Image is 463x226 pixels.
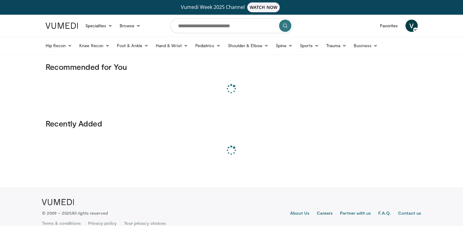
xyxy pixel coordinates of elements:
a: About Us [290,210,309,217]
span: WATCH NOW [247,2,280,12]
a: Specialties [82,20,116,32]
img: VuMedi Logo [46,23,78,29]
a: Contact us [398,210,421,217]
p: © 2009 – 2025 [42,210,108,216]
a: Spine [272,40,296,52]
a: V [405,20,418,32]
a: Sports [296,40,323,52]
a: Hand & Wrist [152,40,192,52]
a: Favorites [376,20,402,32]
a: Vumedi Week 2025 ChannelWATCH NOW [47,2,417,12]
a: Trauma [323,40,350,52]
a: Foot & Ankle [113,40,152,52]
a: Browse [116,20,144,32]
a: F.A.Q. [378,210,390,217]
input: Search topics, interventions [170,18,293,33]
h3: Recently Added [46,119,418,128]
a: Shoulder & Elbow [224,40,272,52]
a: Careers [317,210,333,217]
img: VuMedi Logo [42,199,74,205]
span: All rights reserved [72,210,107,216]
a: Pediatrics [192,40,224,52]
a: Partner with us [340,210,371,217]
a: Hip Recon [42,40,76,52]
h3: Recommended for You [46,62,418,72]
a: Business [350,40,381,52]
a: Knee Recon [76,40,113,52]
